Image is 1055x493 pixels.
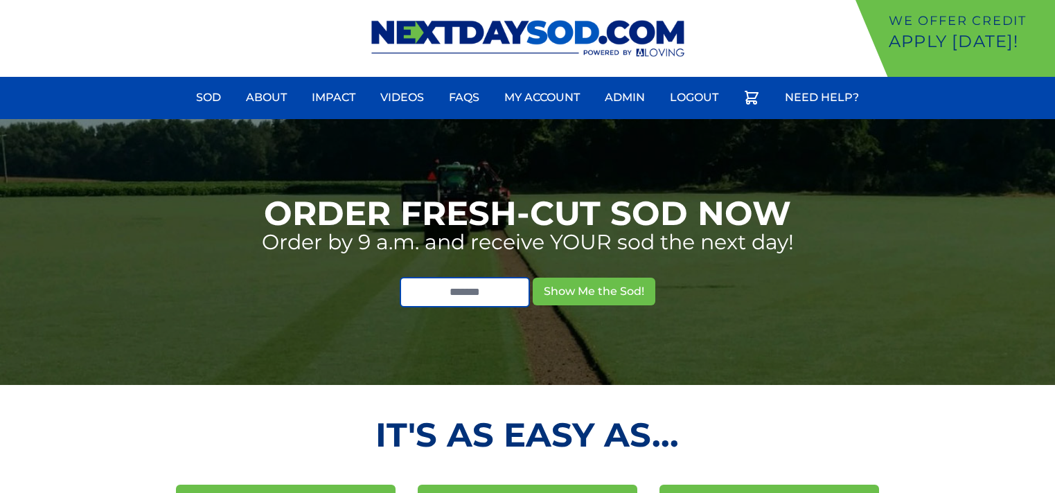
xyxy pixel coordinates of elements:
a: FAQs [441,81,488,114]
a: Impact [303,81,364,114]
button: Show Me the Sod! [533,278,655,305]
a: Admin [596,81,653,114]
p: Order by 9 a.m. and receive YOUR sod the next day! [262,230,794,255]
a: Sod [188,81,229,114]
p: Apply [DATE]! [889,30,1049,53]
p: We offer Credit [889,11,1049,30]
a: About [238,81,295,114]
a: Logout [662,81,727,114]
h1: Order Fresh-Cut Sod Now [264,197,791,230]
h2: It's as Easy As... [176,418,879,451]
a: Need Help? [777,81,867,114]
a: My Account [496,81,588,114]
a: Videos [372,81,432,114]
